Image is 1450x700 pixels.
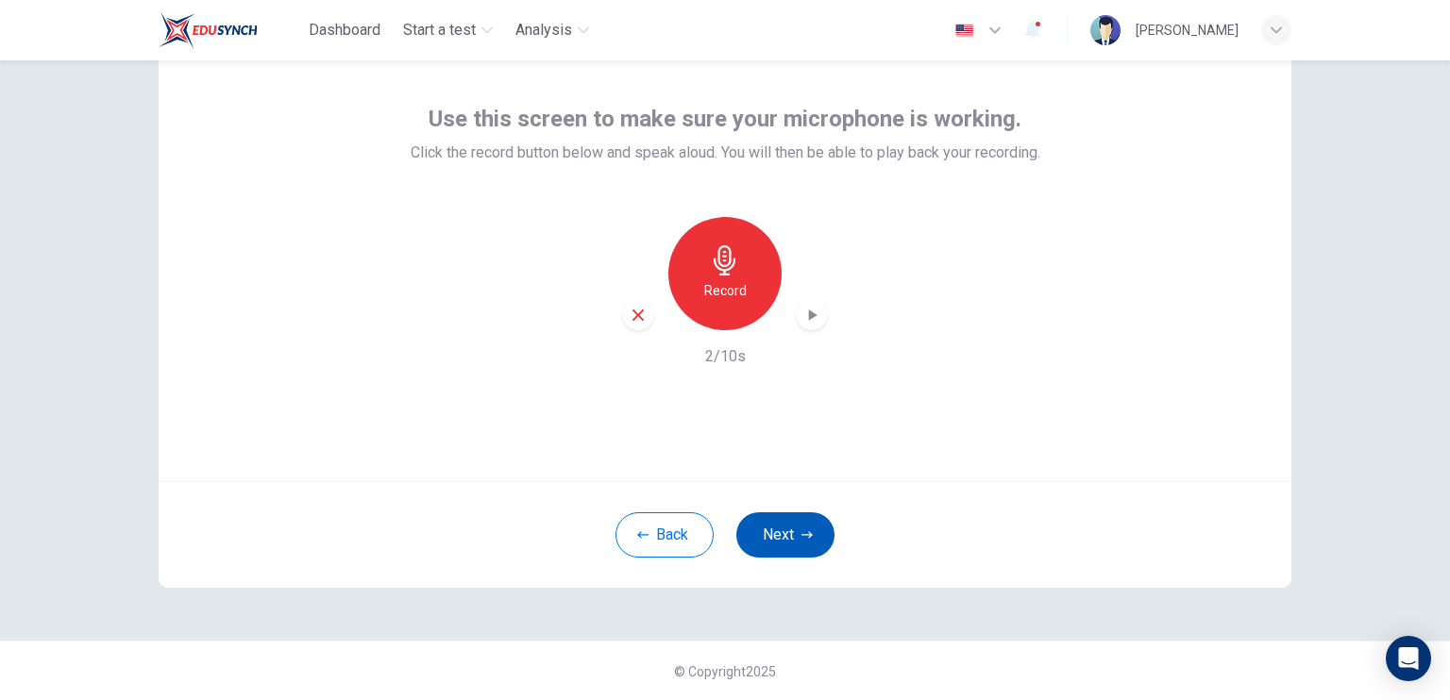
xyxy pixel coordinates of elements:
[668,217,782,330] button: Record
[309,19,380,42] span: Dashboard
[615,512,714,558] button: Back
[704,279,747,302] h6: Record
[674,664,776,679] span: © Copyright 2025
[953,24,976,38] img: en
[1386,636,1431,681] div: Open Intercom Messenger
[403,19,476,42] span: Start a test
[1090,15,1121,45] img: Profile picture
[429,104,1021,134] span: Use this screen to make sure your microphone is working.
[705,345,746,368] h6: 2/10s
[396,13,500,47] button: Start a test
[159,11,258,49] img: EduSynch logo
[301,13,388,47] button: Dashboard
[515,19,572,42] span: Analysis
[159,11,301,49] a: EduSynch logo
[411,142,1040,164] span: Click the record button below and speak aloud. You will then be able to play back your recording.
[1136,19,1239,42] div: [PERSON_NAME]
[736,512,835,558] button: Next
[508,13,597,47] button: Analysis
